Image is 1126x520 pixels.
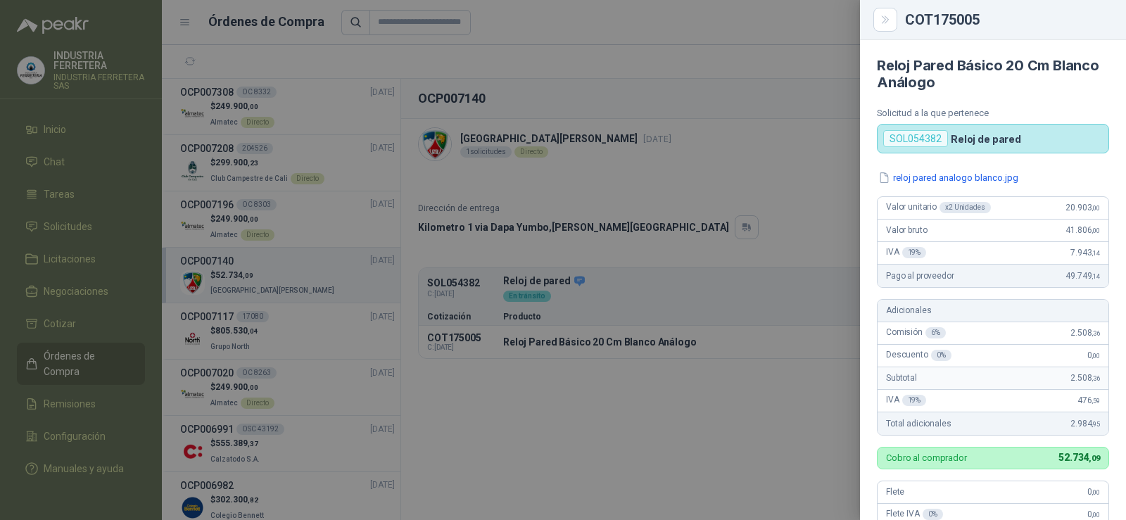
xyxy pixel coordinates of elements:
[1077,395,1100,405] span: 476
[1092,488,1100,496] span: ,00
[1087,350,1100,360] span: 0
[886,271,954,281] span: Pago al proveedor
[1058,452,1100,463] span: 52.734
[886,453,967,462] p: Cobro al comprador
[878,300,1108,322] div: Adicionales
[886,373,917,383] span: Subtotal
[886,202,991,213] span: Valor unitario
[877,108,1109,118] p: Solicitud a la que pertenece
[1092,329,1100,337] span: ,36
[1070,248,1100,258] span: 7.943
[886,487,904,497] span: Flete
[1092,204,1100,212] span: ,00
[1065,271,1100,281] span: 49.749
[905,13,1109,27] div: COT175005
[951,133,1021,145] p: Reloj de pared
[1092,511,1100,519] span: ,00
[931,350,951,361] div: 0 %
[1092,352,1100,360] span: ,00
[877,170,1020,185] button: reloj pared analogo blanco.jpg
[1070,419,1100,429] span: 2.984
[1070,328,1100,338] span: 2.508
[923,509,943,520] div: 0 %
[1087,509,1100,519] span: 0
[878,412,1108,435] div: Total adicionales
[1092,272,1100,280] span: ,14
[886,395,926,406] span: IVA
[902,247,927,258] div: 19 %
[877,57,1109,91] h4: Reloj Pared Básico 20 Cm Blanco Análogo
[1070,373,1100,383] span: 2.508
[1065,203,1100,213] span: 20.903
[902,395,927,406] div: 19 %
[925,327,946,338] div: 6 %
[1089,454,1100,463] span: ,09
[886,225,927,235] span: Valor bruto
[940,202,991,213] div: x 2 Unidades
[877,11,894,28] button: Close
[1092,397,1100,405] span: ,59
[1092,249,1100,257] span: ,14
[1065,225,1100,235] span: 41.806
[1092,374,1100,382] span: ,36
[883,130,948,147] div: SOL054382
[886,327,946,338] span: Comisión
[886,247,926,258] span: IVA
[886,509,943,520] span: Flete IVA
[1087,487,1100,497] span: 0
[1092,227,1100,234] span: ,00
[886,350,951,361] span: Descuento
[1092,420,1100,428] span: ,95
